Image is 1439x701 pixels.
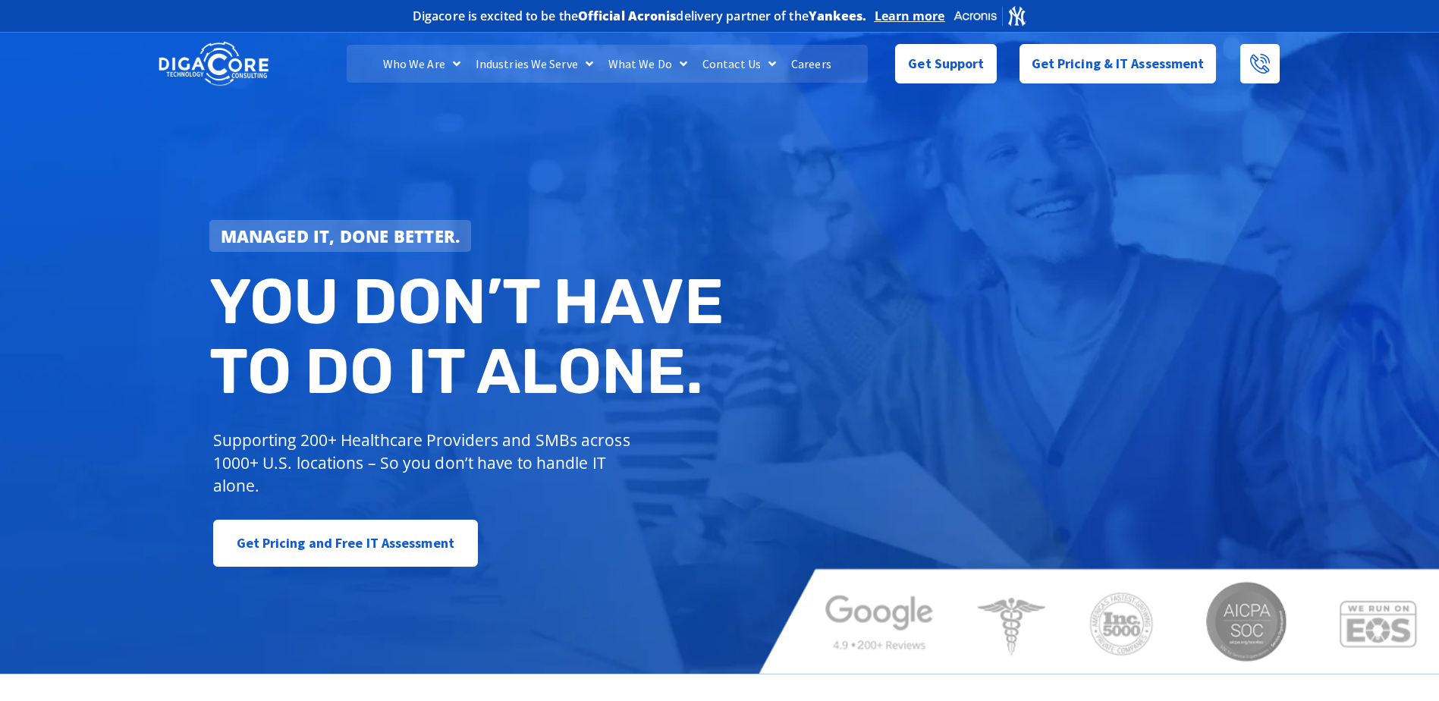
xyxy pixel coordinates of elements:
[213,520,478,567] a: Get Pricing and Free IT Assessment
[895,44,996,83] a: Get Support
[784,45,839,83] a: Careers
[468,45,601,83] a: Industries We Serve
[209,267,731,406] h2: You don’t have to do IT alone.
[578,8,677,24] b: Official Acronis
[1020,44,1217,83] a: Get Pricing & IT Assessment
[159,40,269,88] img: DigaCore Technology Consulting
[809,8,867,24] b: Yankees.
[375,45,468,83] a: Who We Are
[601,45,695,83] a: What We Do
[221,225,460,247] strong: Managed IT, done better.
[237,528,454,558] span: Get Pricing and Free IT Assessment
[213,429,637,497] p: Supporting 200+ Healthcare Providers and SMBs across 1000+ U.S. locations – So you don’t have to ...
[908,49,984,79] span: Get Support
[1032,49,1205,79] span: Get Pricing & IT Assessment
[695,45,784,83] a: Contact Us
[347,45,867,83] nav: Menu
[413,10,867,22] h2: Digacore is excited to be the delivery partner of the
[875,8,945,24] a: Learn more
[209,220,472,252] a: Managed IT, done better.
[953,5,1027,27] img: Acronis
